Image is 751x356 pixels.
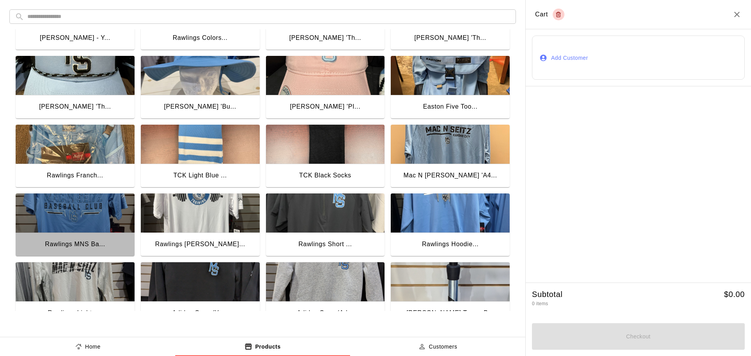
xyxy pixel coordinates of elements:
[553,9,564,20] button: Empty cart
[16,193,135,258] button: Rawlings MNS Baseball T-ShirtRawlings MNS Ba...
[164,102,236,112] div: [PERSON_NAME] 'Bu...
[429,343,457,351] p: Customers
[173,170,227,181] div: TCK Light Blue ...
[45,239,105,249] div: Rawlings MNS Ba...
[16,56,135,95] img: Mac N Seitz 'The Game' Blue Rope Trucker
[299,170,351,181] div: TCK Black Socks
[141,125,260,164] img: TCK Light Blue Socks w/ Stripes
[16,262,135,326] button: Rawlings Lightweight Hoodie - GrayRawlings Lightw...
[266,125,385,164] img: TCK Black Socks
[16,56,135,120] button: Mac N Seitz 'The Game' Blue Rope Trucker[PERSON_NAME] 'Th...
[532,36,745,80] button: Add Customer
[422,239,479,249] div: Rawlings Hoodie...
[391,56,510,95] img: Easton Five Tool Phenom Rolling Bag
[266,125,385,189] button: TCK Black SocksTCK Black Socks
[391,262,510,301] img: Tanner Tees - Batting Tee
[391,56,510,120] button: Easton Five Tool Phenom Rolling BagEaston Five Too...
[266,262,385,326] button: Adidas Crew (Adult) - All ColorsAdidas Crew (Ad...
[298,239,352,249] div: Rawlings Short ...
[172,308,228,318] div: Adidas Crew (Yo...
[391,262,510,326] button: Tanner Tees - Batting Tee[PERSON_NAME] Tees - B...
[39,102,111,112] div: [PERSON_NAME] 'Th...
[141,193,260,233] img: Rawlings Strength T-Shirt
[532,301,548,306] span: 0 items
[732,10,742,19] button: Close
[289,33,361,43] div: [PERSON_NAME] 'Th...
[297,308,354,318] div: Adidas Crew (Ad...
[16,125,135,164] img: Rawlings Franchise 2 Backpack
[16,125,135,189] button: Rawlings Franchise 2 BackpackRawlings Franch...
[155,239,245,249] div: Rawlings [PERSON_NAME]...
[535,9,564,20] div: Cart
[141,193,260,258] button: Rawlings Strength T-ShirtRawlings [PERSON_NAME]...
[391,125,510,164] img: Mac N Seitz 'A4' Lightweight Hoodie
[141,262,260,301] img: Adidas Crew (Youth) - All Colors
[141,56,260,120] button: Mac N Seitz 'Bucket' Hat (Black/Blue)[PERSON_NAME] 'Bu...
[414,33,486,43] div: [PERSON_NAME] 'Th...
[266,56,385,95] img: Mac N Seitz 'PINK' The Game Hat
[172,33,227,43] div: Rawlings Colors...
[141,262,260,326] button: Adidas Crew (Youth) - All ColorsAdidas Crew (Yo...
[48,308,102,318] div: Rawlings Lightw...
[266,193,385,233] img: Rawlings Short Sleeve Cage Jacket
[403,170,497,181] div: Mac N [PERSON_NAME] 'A4...
[724,289,745,300] h5: $ 0.00
[16,193,135,233] img: Rawlings MNS Baseball T-Shirt
[532,289,562,300] h5: Subtotal
[266,193,385,258] button: Rawlings Short Sleeve Cage JacketRawlings Short ...
[141,56,260,95] img: Mac N Seitz 'Bucket' Hat (Black/Blue)
[290,102,360,112] div: [PERSON_NAME] 'PI...
[391,193,510,258] button: Rawlings Hoodie - Adult & YouthRawlings Hoodie...
[16,262,135,301] img: Rawlings Lightweight Hoodie - Gray
[266,262,385,301] img: Adidas Crew (Adult) - All Colors
[85,343,101,351] p: Home
[266,56,385,120] button: Mac N Seitz 'PINK' The Game Hat[PERSON_NAME] 'PI...
[40,33,110,43] div: [PERSON_NAME] - Y...
[255,343,280,351] p: Products
[406,308,494,318] div: [PERSON_NAME] Tees - B...
[47,170,103,181] div: Rawlings Franch...
[141,125,260,189] button: TCK Light Blue Socks w/ StripesTCK Light Blue ...
[391,125,510,189] button: Mac N Seitz 'A4' Lightweight HoodieMac N [PERSON_NAME] 'A4...
[391,193,510,233] img: Rawlings Hoodie - Adult & Youth
[423,102,477,112] div: Easton Five Too...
